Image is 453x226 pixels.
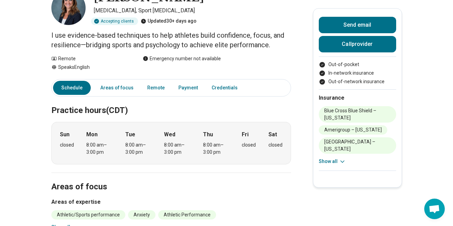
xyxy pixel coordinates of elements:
li: Athletic Performance [158,210,216,219]
li: [GEOGRAPHIC_DATA] – [US_STATE] [319,137,396,154]
strong: Tue [125,130,135,139]
ul: Payment options [319,61,396,85]
strong: Wed [164,130,175,139]
div: 8:00 am – 3:00 pm [203,141,229,156]
h2: Practice hours (CDT) [51,88,291,116]
a: Remote [143,81,169,95]
h3: Areas of expertise [51,198,291,206]
div: Accepting clients [91,17,138,25]
h2: Areas of focus [51,165,291,193]
div: Open chat [424,199,445,219]
strong: Thu [203,130,213,139]
li: Anxiety [128,210,155,219]
a: Credentials [207,81,246,95]
div: closed [268,141,282,149]
h2: Insurance [319,94,396,102]
div: Speaks English [51,64,129,71]
div: closed [242,141,256,149]
div: 8:00 am – 3:00 pm [86,141,113,156]
div: Remote [51,55,129,62]
div: When does the program meet? [51,122,291,164]
strong: Sun [60,130,70,139]
a: Areas of focus [96,81,138,95]
div: Emergency number not available [143,55,221,62]
a: Payment [174,81,202,95]
div: 8:00 am – 3:00 pm [164,141,190,156]
li: Blue Cross Blue Shield – [US_STATE] [319,106,396,123]
strong: Mon [86,130,98,139]
strong: Fri [242,130,249,139]
li: Amerigroup – [US_STATE] [319,125,387,135]
button: Show all [319,158,346,165]
li: Athletic/Sports performance [51,210,125,219]
button: Send email [319,17,396,33]
p: [MEDICAL_DATA], Sport [MEDICAL_DATA] [94,7,291,15]
li: Out-of-network insurance [319,78,396,85]
div: Updated 30+ days ago [141,17,197,25]
a: Schedule [53,81,91,95]
button: Callprovider [319,36,396,52]
strong: Sat [268,130,277,139]
li: Out-of-pocket [319,61,396,68]
li: In-network insurance [319,70,396,77]
p: I use evidence-based techniques to help athletes build confidence, focus, and resilience—bridging... [51,30,291,50]
div: closed [60,141,74,149]
div: 8:00 am – 3:00 pm [125,141,152,156]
